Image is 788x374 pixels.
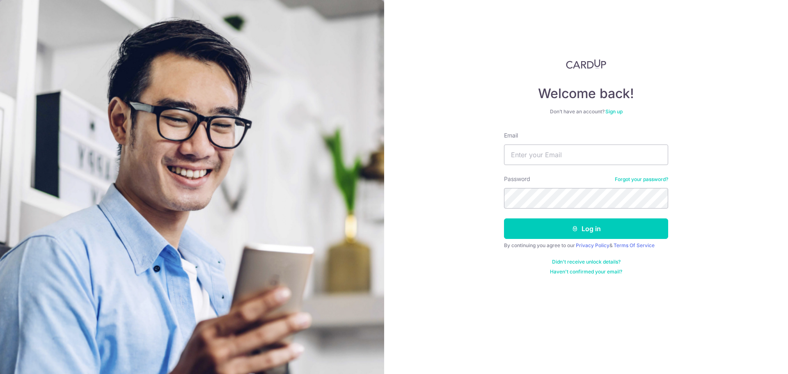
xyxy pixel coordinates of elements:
a: Sign up [605,108,623,115]
input: Enter your Email [504,145,668,165]
div: By continuing you agree to our & [504,242,668,249]
label: Email [504,131,518,140]
button: Log in [504,218,668,239]
div: Don’t have an account? [504,108,668,115]
a: Terms Of Service [614,242,655,248]
a: Forgot your password? [615,176,668,183]
img: CardUp Logo [566,59,606,69]
a: Privacy Policy [576,242,609,248]
h4: Welcome back! [504,85,668,102]
a: Haven't confirmed your email? [550,268,622,275]
a: Didn't receive unlock details? [552,259,621,265]
label: Password [504,175,530,183]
